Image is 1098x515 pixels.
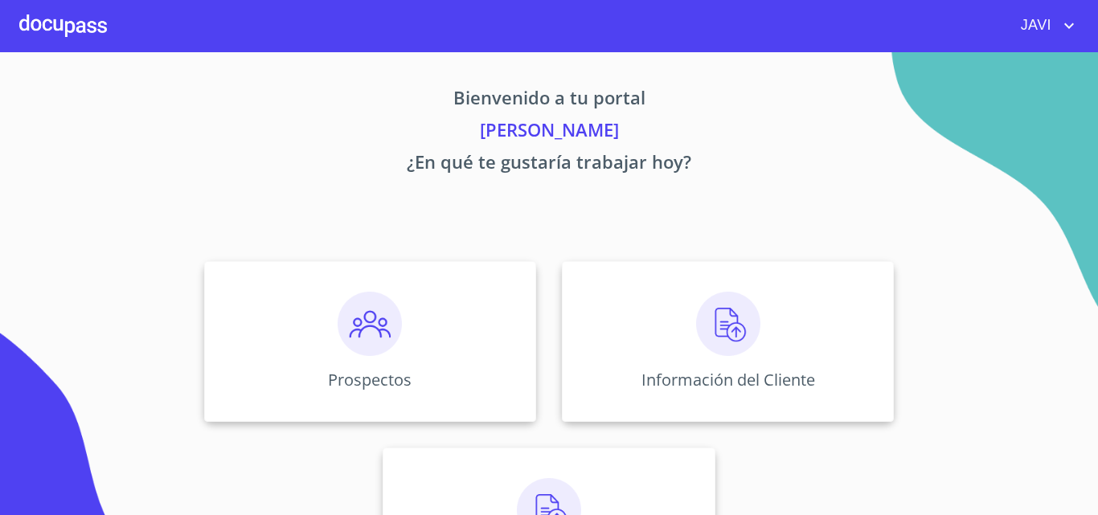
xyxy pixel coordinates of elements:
p: Información del Cliente [641,369,815,390]
button: account of current user [1009,13,1079,39]
p: [PERSON_NAME] [54,116,1044,149]
p: Prospectos [328,369,412,390]
img: prospectos.png [338,292,402,356]
p: Bienvenido a tu portal [54,84,1044,116]
p: ¿En qué te gustaría trabajar hoy? [54,149,1044,181]
img: carga.png [696,292,760,356]
span: JAVI [1009,13,1059,39]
